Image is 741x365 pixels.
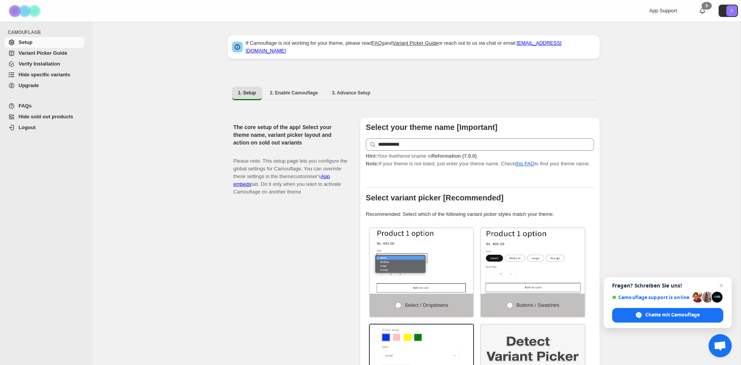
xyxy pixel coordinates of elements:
[8,29,87,35] span: CAMOUFLAGE
[270,90,318,96] span: 2. Enable Camouflage
[19,103,32,109] span: FAQs
[5,37,84,48] a: Setup
[5,122,84,133] a: Logout
[699,7,706,15] a: 0
[719,5,738,17] button: Avatar with initials 0
[645,311,700,318] span: Chatte mit Camouflage
[392,40,438,46] a: Variant Picker Guide
[19,50,67,56] span: Variant Picker Guide
[516,302,559,308] span: Buttons / Swatches
[5,111,84,122] a: Hide sold out products
[431,153,477,159] strong: Reformation (7.0.0)
[366,152,594,168] p: If your theme is not listed, just enter your theme name. Check to find your theme name.
[5,69,84,80] a: Hide specific variants
[366,153,377,159] strong: Hint:
[366,193,504,202] b: Select variant picker [Recommended]
[233,150,347,196] p: Please note: This setup page lets you configure the global settings for Camouflage. You can overr...
[366,161,379,167] strong: Note:
[370,228,474,294] img: Select / Dropdowns
[709,334,732,357] a: Chat öffnen
[238,90,256,96] span: 1. Setup
[5,101,84,111] a: FAQs
[649,8,677,13] span: App Support
[612,308,723,323] span: Chatte mit Camouflage
[6,0,45,22] img: Camouflage
[19,61,60,67] span: Verify Installation
[515,161,535,167] a: this FAQ
[612,294,690,300] span: Camouflage support is online
[5,80,84,91] a: Upgrade
[481,228,585,294] img: Buttons / Swatches
[19,39,32,45] span: Setup
[731,8,733,13] text: 0
[702,2,712,10] div: 0
[19,72,70,77] span: Hide specific variants
[612,283,723,289] span: Fragen? Schreiben Sie uns!
[5,59,84,69] a: Verify Installation
[19,114,73,119] span: Hide sold out products
[726,5,737,16] span: Avatar with initials 0
[372,40,384,46] a: FAQs
[405,302,448,308] span: Select / Dropdowns
[246,39,596,55] p: If Camouflage is not working for your theme, please read and or reach out to us via chat or email:
[233,123,347,146] h2: The core setup of the app! Select your theme name, variant picker layout and action on sold out v...
[19,124,36,130] span: Logout
[332,90,370,96] span: 3. Advance Setup
[366,210,594,218] p: Recommended: Select which of the following variant picker styles match your theme.
[366,153,477,159] span: Your live theme's name is
[5,48,84,59] a: Variant Picker Guide
[366,123,497,131] b: Select your theme name [Important]
[19,82,39,88] span: Upgrade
